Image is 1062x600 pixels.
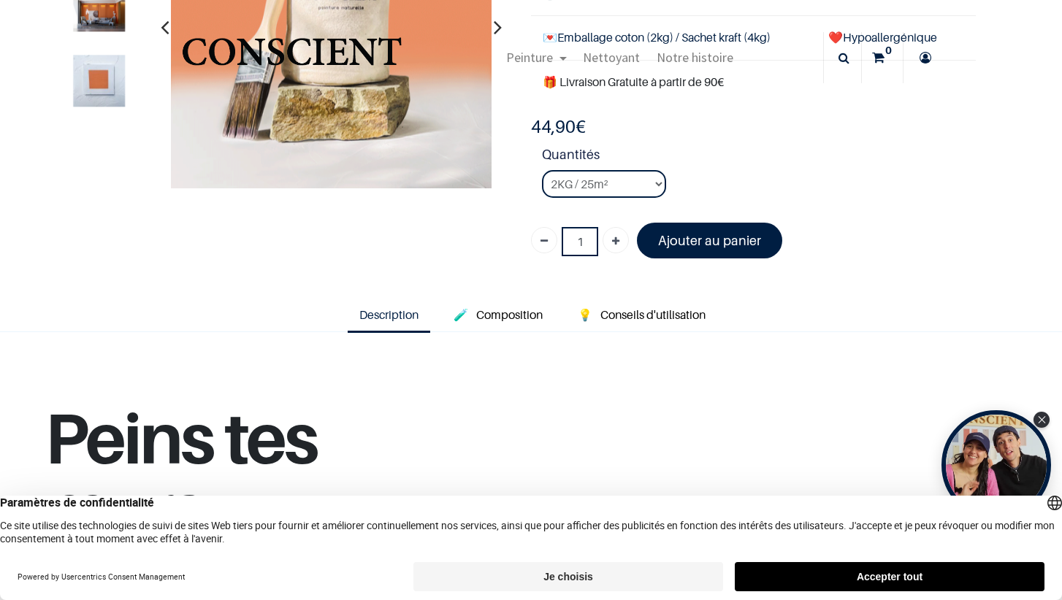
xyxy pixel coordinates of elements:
span: 💡 [578,307,592,322]
span: Peinture [506,49,553,66]
b: € [531,116,586,137]
img: Conscient [179,29,405,87]
div: Close Tolstoy widget [1034,412,1050,428]
a: 0 [862,32,903,83]
span: Nettoyant [583,49,640,66]
span: Notre histoire [657,49,733,66]
button: Open chat widget [12,12,56,56]
div: Open Tolstoy [941,410,1051,520]
span: 44,90 [531,116,576,137]
a: Peinture [498,32,575,83]
sup: 0 [882,43,895,58]
a: Logo of Conscient [179,29,405,87]
span: Description [359,307,419,322]
a: Supprimer [531,227,557,253]
span: Composition [476,307,543,322]
a: Ajouter au panier [637,223,782,258]
span: 🧪 [454,307,468,322]
div: Tolstoy bubble widget [941,410,1051,520]
span: Conseils d'utilisation [600,307,706,322]
a: Ajouter [603,227,629,253]
font: Ajouter au panier [658,233,761,248]
font: 🎁 Livraison Gratuite à partir de 90€ [543,74,724,89]
h1: Peins tes murs, [45,402,486,561]
strong: Quantités [542,145,976,170]
div: Open Tolstoy widget [941,410,1051,520]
